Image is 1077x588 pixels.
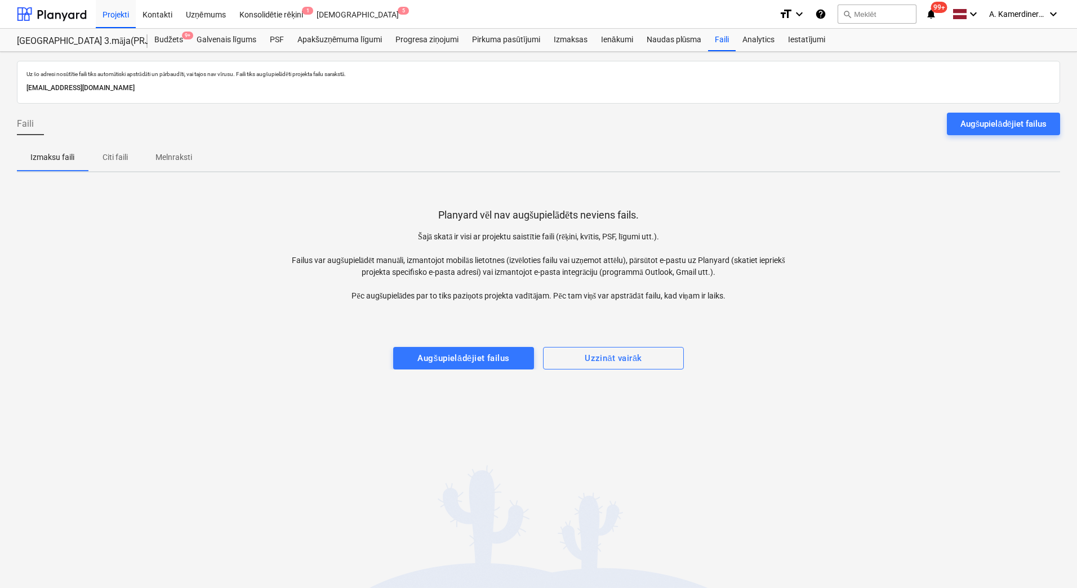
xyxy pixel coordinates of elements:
[931,2,947,13] span: 99+
[640,29,709,51] a: Naudas plūsma
[398,7,409,15] span: 5
[547,29,594,51] a: Izmaksas
[148,29,190,51] div: Budžets
[779,7,793,21] i: format_size
[438,208,639,222] p: Planyard vēl nav augšupielādēts neviens fails.
[843,10,852,19] span: search
[960,117,1047,131] div: Augšupielādējiet failus
[302,7,313,15] span: 1
[291,29,389,51] a: Apakšuzņēmuma līgumi
[736,29,781,51] a: Analytics
[30,152,74,163] p: Izmaksu faili
[1021,534,1077,588] iframe: Chat Widget
[967,7,980,21] i: keyboard_arrow_down
[543,347,684,369] button: Uzzināt vairāk
[17,35,134,47] div: [GEOGRAPHIC_DATA] 3.māja(PRJ0002552) 2601767
[793,7,806,21] i: keyboard_arrow_down
[585,351,642,366] div: Uzzināt vairāk
[389,29,465,51] a: Progresa ziņojumi
[26,82,1051,94] p: [EMAIL_ADDRESS][DOMAIN_NAME]
[989,10,1045,19] span: A. Kamerdinerovs
[708,29,736,51] a: Faili
[417,351,509,366] div: Augšupielādējiet failus
[947,113,1060,135] button: Augšupielādējiet failus
[26,70,1051,78] p: Uz šo adresi nosūtītie faili tiks automātiski apstrādāti un pārbaudīti, vai tajos nav vīrusu. Fai...
[101,152,128,163] p: Citi faili
[1047,7,1060,21] i: keyboard_arrow_down
[263,29,291,51] a: PSF
[182,32,193,39] span: 9+
[594,29,640,51] a: Ienākumi
[781,29,832,51] a: Iestatījumi
[465,29,547,51] a: Pirkuma pasūtījumi
[148,29,190,51] a: Budžets9+
[393,347,534,369] button: Augšupielādējiet failus
[190,29,263,51] a: Galvenais līgums
[17,117,34,131] span: Faili
[838,5,916,24] button: Meklēt
[155,152,192,163] p: Melnraksti
[278,231,799,302] p: Šajā skatā ir visi ar projektu saistītie faili (rēķini, kvītis, PSF, līgumi utt.). Failus var aug...
[925,7,937,21] i: notifications
[815,7,826,21] i: Zināšanu pamats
